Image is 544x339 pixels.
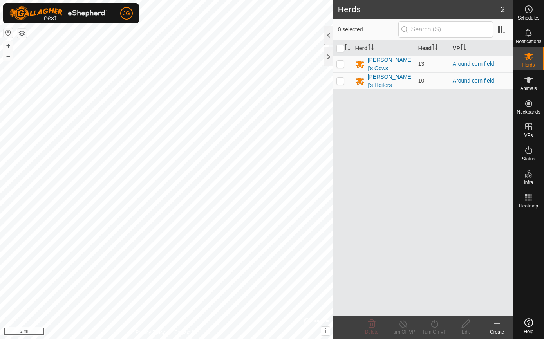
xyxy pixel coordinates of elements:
input: Search (S) [398,21,493,38]
img: Gallagher Logo [9,6,107,20]
th: Herd [352,41,415,56]
div: Edit [450,328,481,335]
div: [PERSON_NAME]'s Heifers [368,73,412,89]
span: Herds [522,63,535,67]
a: Contact Us [174,329,197,336]
span: Heatmap [519,204,538,208]
span: Neckbands [517,110,540,114]
th: VP [450,41,513,56]
p-sorticon: Activate to sort [368,45,374,51]
span: Schedules [517,16,539,20]
p-sorticon: Activate to sort [460,45,466,51]
span: VPs [524,133,533,138]
button: Reset Map [4,28,13,38]
span: 0 selected [338,25,398,34]
th: Head [415,41,450,56]
span: Status [522,157,535,161]
button: – [4,51,13,61]
a: Help [513,315,544,337]
div: Turn On VP [419,328,450,335]
span: JG [123,9,130,18]
span: Animals [520,86,537,91]
span: 2 [501,4,505,15]
div: Create [481,328,513,335]
h2: Herds [338,5,501,14]
p-sorticon: Activate to sort [432,45,438,51]
button: Map Layers [17,29,27,38]
span: Notifications [516,39,541,44]
a: Around corn field [453,61,494,67]
a: Around corn field [453,78,494,84]
button: i [321,327,330,335]
span: 10 [418,78,425,84]
span: i [324,328,326,334]
span: 13 [418,61,425,67]
span: Help [524,329,533,334]
p-sorticon: Activate to sort [344,45,351,51]
span: Delete [365,329,379,335]
button: + [4,41,13,50]
div: Turn Off VP [387,328,419,335]
span: Infra [524,180,533,185]
a: Privacy Policy [136,329,165,336]
div: [PERSON_NAME]'s Cows [368,56,412,72]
